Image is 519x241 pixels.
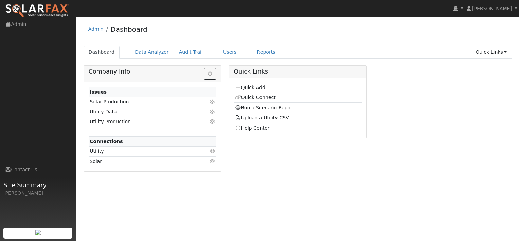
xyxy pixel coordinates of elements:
[90,139,123,144] strong: Connections
[209,159,215,164] i: Click to view
[209,99,215,104] i: Click to view
[89,146,196,156] td: Utility
[110,25,147,33] a: Dashboard
[88,26,104,32] a: Admin
[35,230,41,235] img: retrieve
[472,6,512,11] span: [PERSON_NAME]
[3,180,73,190] span: Site Summary
[235,85,265,90] a: Quick Add
[130,46,174,59] a: Data Analyzer
[252,46,281,59] a: Reports
[174,46,208,59] a: Audit Trail
[235,95,276,100] a: Quick Connect
[234,68,361,75] h5: Quick Links
[235,115,289,120] a: Upload a Utility CSV
[84,46,120,59] a: Dashboard
[90,89,107,95] strong: Issues
[209,109,215,114] i: Click to view
[235,105,294,110] a: Run a Scenario Report
[209,119,215,124] i: Click to view
[89,107,196,117] td: Utility Data
[470,46,512,59] a: Quick Links
[218,46,242,59] a: Users
[89,97,196,107] td: Solar Production
[3,190,73,197] div: [PERSON_NAME]
[89,157,196,166] td: Solar
[5,4,69,18] img: SolarFax
[89,68,216,75] h5: Company Info
[235,125,270,131] a: Help Center
[89,117,196,127] td: Utility Production
[209,149,215,154] i: Click to view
